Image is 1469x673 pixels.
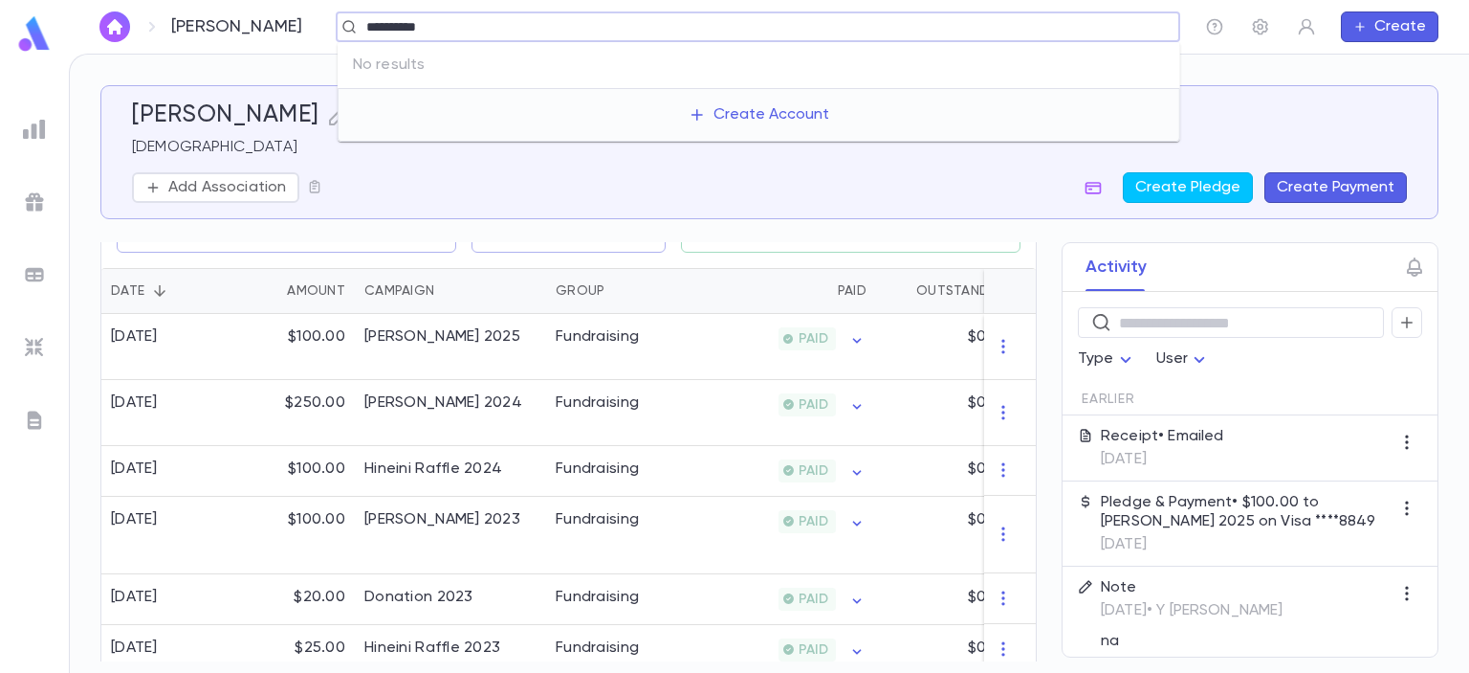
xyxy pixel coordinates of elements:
[916,268,1010,314] div: Outstanding
[103,19,126,34] img: home_white.a664292cf8c1dea59945f0da9f25487c.svg
[364,327,520,347] div: Eretz Yisroel Raffle 2025
[556,639,639,658] div: Fundraising
[111,327,158,347] div: [DATE]
[23,409,46,432] img: letters_grey.7941b92b52307dd3b8a917253454ce1c.svg
[1078,341,1137,378] div: Type
[132,101,319,130] h5: [PERSON_NAME]
[1156,351,1189,367] span: User
[111,460,158,479] div: [DATE]
[791,397,836,413] span: PAID
[111,393,158,413] div: [DATE]
[364,588,473,607] div: Donation 2023
[364,639,500,658] div: Hineini Raffle 2023
[111,588,158,607] div: [DATE]
[604,276,635,306] button: Sort
[23,263,46,286] img: batches_grey.339ca447c9d9533ef1741baa751efc33.svg
[1101,493,1392,531] p: Pledge & Payment • $100.00 to [PERSON_NAME] 2025 on Visa ****8849
[556,460,639,479] div: Fundraising
[968,639,1010,658] p: $0.00
[230,380,355,446] div: $250.00
[144,276,175,306] button: Sort
[111,510,158,529] div: [DATE]
[673,97,844,133] button: Create Account
[556,393,639,413] div: Fundraising
[1101,601,1283,620] p: [DATE] • Y [PERSON_NAME]
[1085,243,1147,291] button: Activity
[230,314,355,380] div: $100.00
[968,510,1010,529] p: $0.00
[1264,172,1407,203] button: Create Payment
[132,172,299,203] button: Add Association
[968,393,1010,413] p: $0.00
[132,138,1407,157] p: [DEMOGRAPHIC_DATA]
[1101,578,1283,597] p: Note
[230,574,355,625] div: $20.00
[791,514,836,529] span: PAID
[791,642,836,658] span: PAID
[168,178,286,197] p: Add Association
[791,463,836,479] span: PAID
[230,446,355,497] div: $100.00
[1078,351,1114,367] span: Type
[690,268,876,314] div: Paid
[23,191,46,213] img: campaigns_grey.99e729a5f7ee94e3726e6486bddda8f1.svg
[876,268,1020,314] div: Outstanding
[364,393,522,413] div: Eretz Yisroel Raffle 2024
[230,497,355,574] div: $100.00
[1082,392,1135,407] span: Earlier
[1101,427,1224,446] p: Receipt • Emailed
[111,268,144,314] div: Date
[968,588,1010,607] p: $0.00
[1101,535,1392,554] p: [DATE]
[791,331,836,347] span: PAID
[1341,11,1438,42] button: Create
[556,510,639,529] div: Fundraising
[807,276,838,306] button: Sort
[111,639,158,658] div: [DATE]
[968,327,1010,347] p: $0.00
[287,268,345,314] div: Amount
[968,460,1010,479] p: $0.00
[434,276,465,306] button: Sort
[15,15,54,53] img: logo
[1101,632,1283,651] p: na
[556,327,639,347] div: Fundraising
[101,268,230,314] div: Date
[364,460,502,479] div: Hineini Raffle 2024
[886,276,916,306] button: Sort
[23,336,46,359] img: imports_grey.530a8a0e642e233f2baf0ef88e8c9fcb.svg
[1123,172,1253,203] button: Create Pledge
[171,16,302,37] p: [PERSON_NAME]
[355,268,546,314] div: Campaign
[364,268,434,314] div: Campaign
[230,268,355,314] div: Amount
[256,276,287,306] button: Sort
[546,268,690,314] div: Group
[364,510,520,529] div: Eretz Yisroel Raffle 2023
[791,592,836,607] span: PAID
[556,268,604,314] div: Group
[1156,341,1212,378] div: User
[338,42,1180,88] div: No results
[556,588,639,607] div: Fundraising
[23,118,46,141] img: reports_grey.c525e4749d1bce6a11f5fe2a8de1b229.svg
[1101,450,1224,469] p: [DATE]
[838,268,866,314] div: Paid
